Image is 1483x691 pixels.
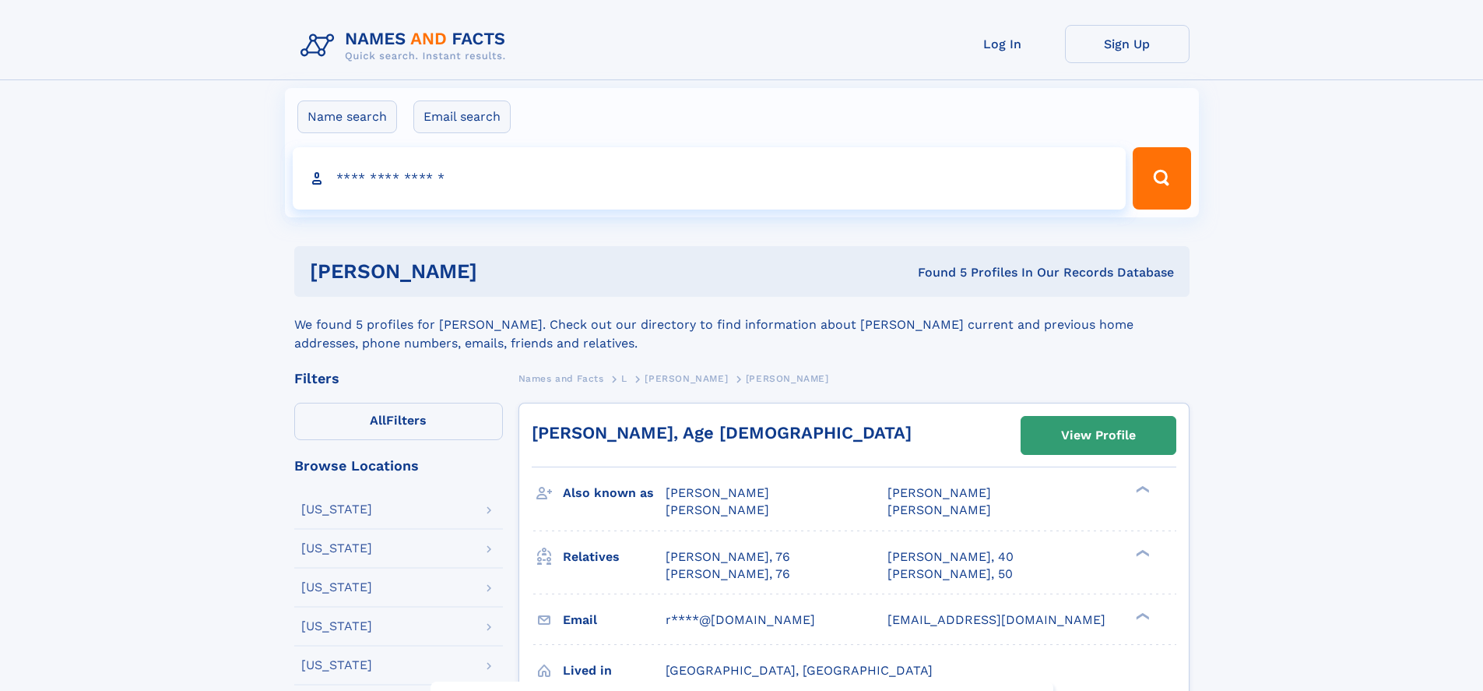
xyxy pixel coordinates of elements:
div: [US_STATE] [301,542,372,555]
a: [PERSON_NAME], 76 [666,566,790,583]
span: [PERSON_NAME] [666,502,769,517]
label: Name search [297,100,397,133]
div: View Profile [1061,418,1136,453]
label: Filters [294,403,503,440]
a: L [621,368,627,388]
h3: Relatives [563,544,666,570]
a: Names and Facts [518,368,604,388]
span: [PERSON_NAME] [666,485,769,500]
h3: Email [563,607,666,633]
div: Browse Locations [294,459,503,473]
button: Search Button [1133,147,1190,210]
h3: Also known as [563,480,666,506]
div: [US_STATE] [301,581,372,594]
div: Found 5 Profiles In Our Records Database [698,264,1174,281]
a: Sign Up [1065,25,1190,63]
div: ❯ [1132,485,1151,495]
span: All [370,413,386,428]
a: [PERSON_NAME], 50 [887,566,1013,583]
span: L [621,373,627,384]
div: [US_STATE] [301,620,372,633]
a: [PERSON_NAME], 76 [666,548,790,566]
input: search input [293,147,1126,210]
div: ❯ [1132,611,1151,621]
span: [GEOGRAPHIC_DATA], [GEOGRAPHIC_DATA] [666,663,933,678]
a: [PERSON_NAME] [645,368,728,388]
img: Logo Names and Facts [294,25,518,67]
h1: [PERSON_NAME] [310,262,698,281]
div: We found 5 profiles for [PERSON_NAME]. Check out our directory to find information about [PERSON_... [294,297,1190,353]
a: Log In [940,25,1065,63]
a: View Profile [1021,417,1176,454]
span: [EMAIL_ADDRESS][DOMAIN_NAME] [887,612,1105,627]
div: Filters [294,372,503,386]
span: [PERSON_NAME] [887,502,991,517]
a: [PERSON_NAME], 40 [887,548,1014,566]
span: [PERSON_NAME] [746,373,829,384]
div: [US_STATE] [301,503,372,516]
h3: Lived in [563,658,666,684]
span: [PERSON_NAME] [887,485,991,500]
div: ❯ [1132,548,1151,558]
a: [PERSON_NAME], Age [DEMOGRAPHIC_DATA] [532,423,912,442]
span: [PERSON_NAME] [645,373,728,384]
label: Email search [413,100,511,133]
div: [US_STATE] [301,659,372,672]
